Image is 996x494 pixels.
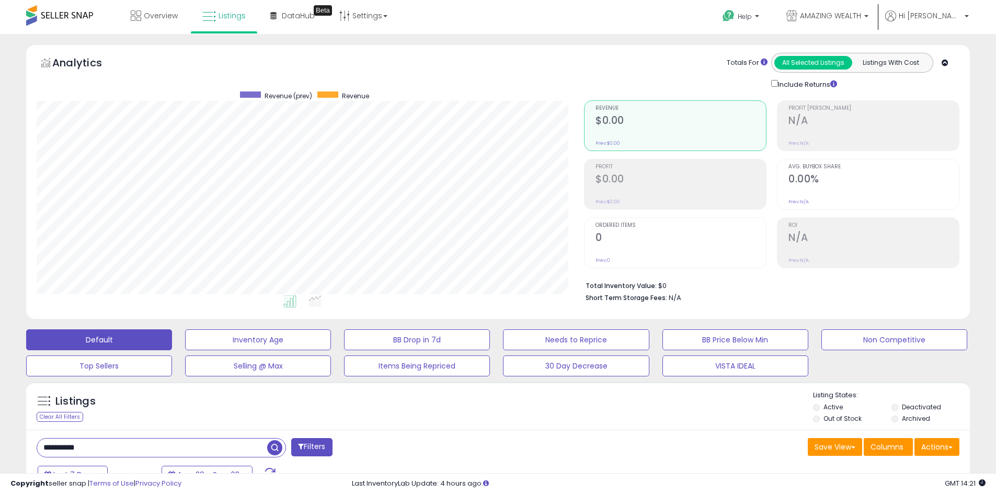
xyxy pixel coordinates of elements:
h2: N/A [788,232,959,246]
a: Terms of Use [89,478,134,488]
span: Last 7 Days [53,469,95,480]
strong: Copyright [10,478,49,488]
button: Filters [291,438,332,456]
span: Listings [219,10,246,21]
button: Actions [914,438,959,456]
span: Overview [144,10,178,21]
label: Deactivated [902,403,941,411]
label: Active [823,403,843,411]
button: VISTA IDEAL [662,355,808,376]
span: Compared to: [109,470,157,480]
span: Avg. Buybox Share [788,164,959,170]
b: Short Term Storage Fees: [586,293,667,302]
b: Total Inventory Value: [586,281,657,290]
button: Needs to Reprice [503,329,649,350]
button: Top Sellers [26,355,172,376]
h2: $0.00 [596,173,766,187]
button: Non Competitive [821,329,967,350]
button: BB Drop in 7d [344,329,490,350]
button: Columns [864,438,913,456]
label: Archived [902,414,930,423]
small: Prev: $0.00 [596,199,620,205]
a: Help [714,2,770,34]
small: Prev: $0.00 [596,140,620,146]
small: Prev: N/A [788,257,809,263]
span: Revenue (prev) [265,91,312,100]
button: All Selected Listings [774,56,852,70]
button: Last 7 Days [38,466,108,484]
small: Prev: N/A [788,140,809,146]
span: Hi [PERSON_NAME] [899,10,961,21]
span: Aug-28 - Sep-03 [177,469,239,480]
a: Privacy Policy [135,478,181,488]
label: Out of Stock [823,414,862,423]
i: Get Help [722,9,735,22]
p: Listing States: [813,390,970,400]
button: BB Price Below Min [662,329,808,350]
h5: Listings [55,394,96,409]
div: Clear All Filters [37,412,83,422]
button: Selling @ Max [185,355,331,376]
small: Prev: N/A [788,199,809,205]
span: AMAZING WEALTH [800,10,861,21]
span: DataHub [282,10,315,21]
h2: 0.00% [788,173,959,187]
button: Default [26,329,172,350]
h5: Analytics [52,55,122,73]
span: N/A [669,293,681,303]
div: seller snap | | [10,479,181,489]
button: 30 Day Decrease [503,355,649,376]
span: Help [738,12,752,21]
div: Totals For [727,58,768,68]
div: Tooltip anchor [314,5,332,16]
span: Profit [596,164,766,170]
button: Save View [808,438,862,456]
span: ROI [788,223,959,228]
a: Hi [PERSON_NAME] [885,10,969,34]
span: Columns [871,442,903,452]
span: Ordered Items [596,223,766,228]
div: Include Returns [763,78,850,90]
button: Listings With Cost [852,56,930,70]
h2: 0 [596,232,766,246]
span: Revenue [342,91,369,100]
li: $0 [586,279,952,291]
h2: N/A [788,114,959,129]
small: Prev: 0 [596,257,610,263]
div: Last InventoryLab Update: 4 hours ago. [352,479,986,489]
button: Aug-28 - Sep-03 [162,466,253,484]
span: Revenue [596,106,766,111]
span: Profit [PERSON_NAME] [788,106,959,111]
button: Items Being Repriced [344,355,490,376]
h2: $0.00 [596,114,766,129]
button: Inventory Age [185,329,331,350]
span: 2025-09-12 14:21 GMT [945,478,986,488]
